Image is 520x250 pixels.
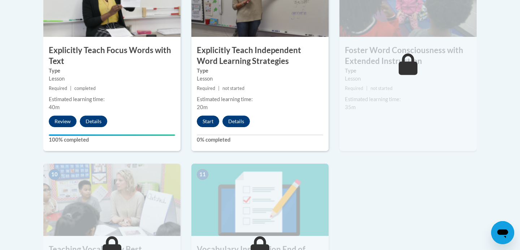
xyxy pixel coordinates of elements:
[197,104,208,110] span: 20m
[339,45,477,67] h3: Foster Word Consciousness with Extended Instruction
[80,116,107,127] button: Details
[43,164,181,236] img: Course Image
[74,86,96,91] span: completed
[197,136,323,144] label: 0% completed
[49,116,77,127] button: Review
[49,86,67,91] span: Required
[345,95,471,103] div: Estimated learning time:
[491,221,514,244] iframe: Button to launch messaging window
[222,116,250,127] button: Details
[345,104,356,110] span: 35m
[366,86,368,91] span: |
[49,136,175,144] label: 100% completed
[197,86,215,91] span: Required
[49,134,175,136] div: Your progress
[222,86,244,91] span: not started
[197,169,208,180] span: 11
[191,164,329,236] img: Course Image
[345,75,471,83] div: Lesson
[370,86,393,91] span: not started
[345,86,363,91] span: Required
[49,75,175,83] div: Lesson
[197,116,219,127] button: Start
[43,45,181,67] h3: Explicitly Teach Focus Words with Text
[191,45,329,67] h3: Explicitly Teach Independent Word Learning Strategies
[49,104,60,110] span: 40m
[70,86,71,91] span: |
[49,169,60,180] span: 10
[345,67,471,75] label: Type
[197,95,323,103] div: Estimated learning time:
[49,95,175,103] div: Estimated learning time:
[197,67,323,75] label: Type
[49,67,175,75] label: Type
[218,86,220,91] span: |
[197,75,323,83] div: Lesson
